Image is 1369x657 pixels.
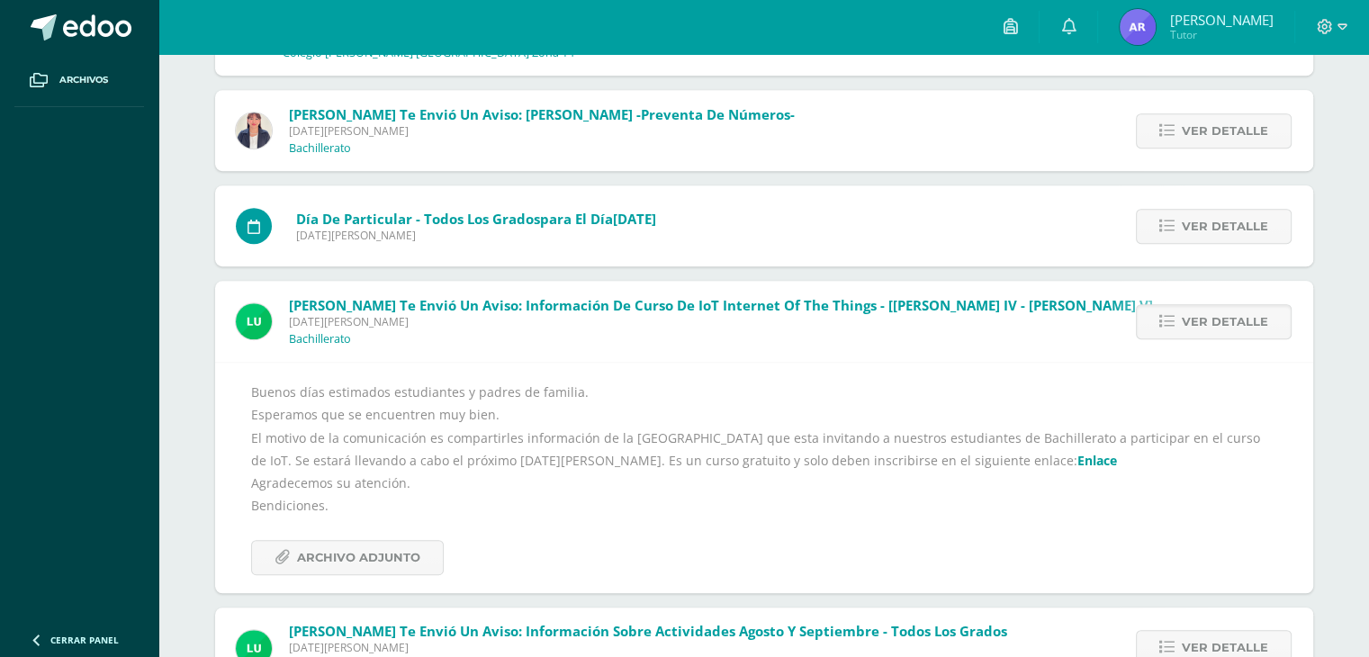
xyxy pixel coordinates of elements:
span: [PERSON_NAME] te envió un aviso: Información de curso de IoT Internet of the Things - [[PERSON_NA... [289,296,1153,314]
span: [DATE][PERSON_NAME] [289,640,1007,655]
span: [DATE][PERSON_NAME] [289,123,795,139]
span: Ver detalle [1182,305,1268,338]
p: Bachillerato [289,332,351,346]
img: a6911f5230fa73b87e7ee66340051f72.png [1120,9,1156,45]
span: Ver detalle [1182,210,1268,243]
span: [PERSON_NAME] te envió un aviso: Información sobre actividades agosto y septiembre - Todos los gr... [289,622,1007,640]
span: Archivo Adjunto [297,541,420,574]
a: Enlace [1077,452,1117,469]
span: Cerrar panel [50,634,119,646]
span: Archivos [59,73,108,87]
img: 54f82b4972d4d37a72c9d8d1d5f4dac6.png [236,303,272,339]
span: [DATE] [613,210,656,228]
span: [DATE][PERSON_NAME] [289,314,1153,329]
div: Buenos días estimados estudiantes y padres de familia. Esperamos que se encuentren muy bien. El m... [251,381,1277,574]
span: Tutor [1169,27,1273,42]
span: [PERSON_NAME] [1169,11,1273,29]
a: Archivos [14,54,144,107]
a: Archivo Adjunto [251,540,444,575]
p: Bachillerato [289,141,351,156]
span: para el día [296,210,656,228]
span: [PERSON_NAME] te envió un aviso: [PERSON_NAME] -Preventa de números- [289,105,795,123]
span: Ver detalle [1182,114,1268,148]
img: f390e24f66707965f78b76f0b43abcb8.png [236,112,272,148]
span: [DATE][PERSON_NAME] [296,228,656,243]
span: Día de particular - Todos los grados [296,210,540,228]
